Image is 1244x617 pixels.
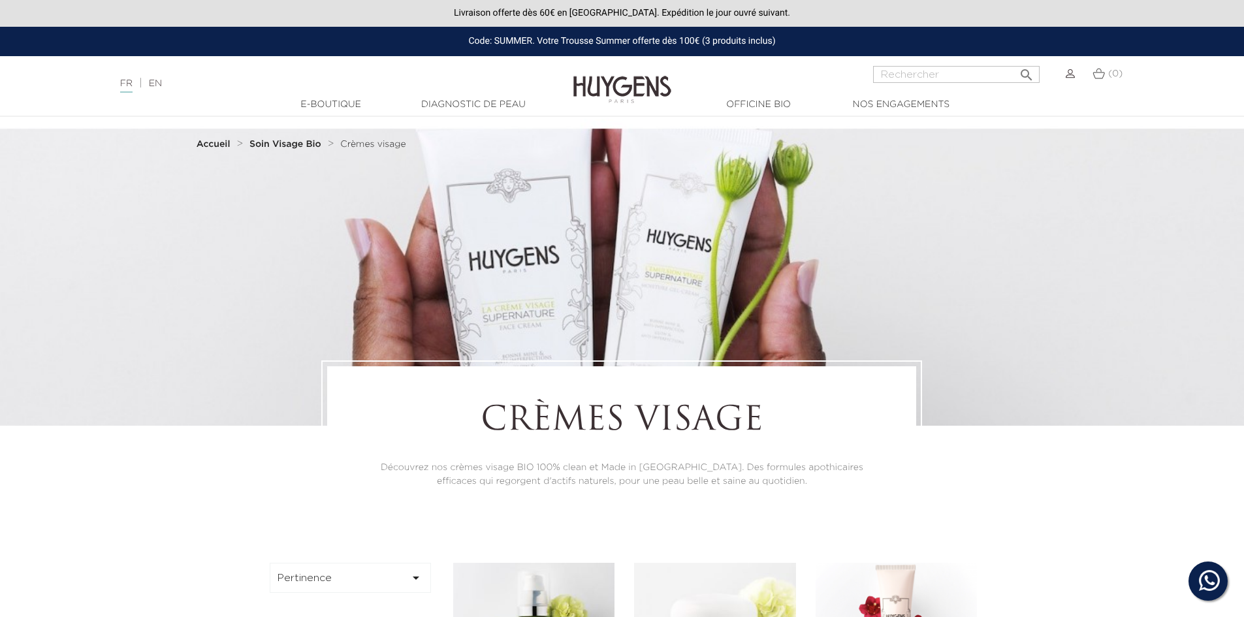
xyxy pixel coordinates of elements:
a: Accueil [197,139,233,150]
strong: Soin Visage Bio [249,140,321,149]
input: Rechercher [873,66,1040,83]
a: Nos engagements [836,98,966,112]
i:  [1019,63,1034,79]
h1: Crèmes visage [363,402,880,441]
a: E-Boutique [266,98,396,112]
a: FR [120,79,133,93]
a: Soin Visage Bio [249,139,325,150]
span: (0) [1108,69,1123,78]
span: Crèmes visage [340,140,406,149]
strong: Accueil [197,140,231,149]
button:  [1015,62,1038,80]
p: Découvrez nos crèmes visage BIO 100% clean et Made in [GEOGRAPHIC_DATA]. Des formules apothicaire... [363,461,880,488]
a: Officine Bio [694,98,824,112]
img: Huygens [573,55,671,105]
div: | [114,76,509,91]
a: Crèmes visage [340,139,406,150]
i:  [408,570,424,586]
a: EN [149,79,162,88]
button: Pertinence [270,563,432,593]
a: Diagnostic de peau [408,98,539,112]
